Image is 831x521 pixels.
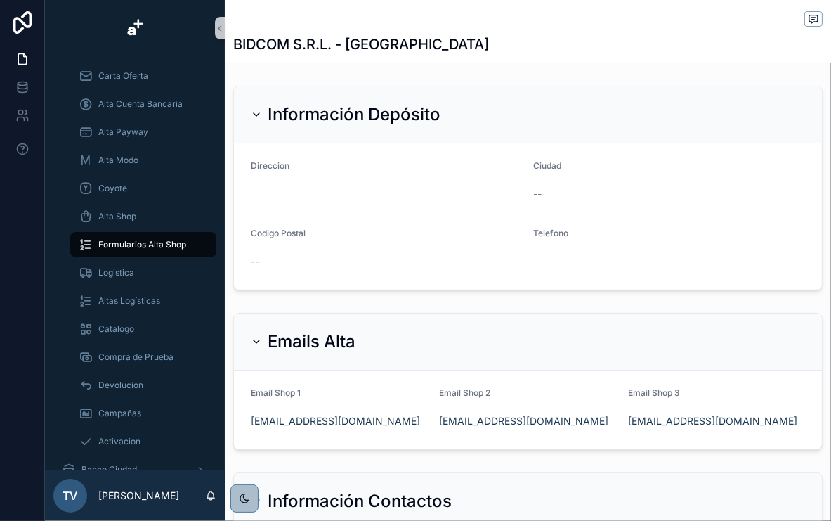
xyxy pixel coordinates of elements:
h1: BIDCOM S.R.L. - [GEOGRAPHIC_DATA] [233,34,489,54]
span: -- [534,187,542,201]
a: Campañas [70,401,216,426]
a: Alta Shop [70,204,216,229]
a: Carta Oferta [70,63,216,89]
span: Compra de Prueba [98,352,174,363]
a: Alta Cuenta Bancaria [70,91,216,117]
div: scrollable content [45,56,225,470]
p: [PERSON_NAME] [98,489,179,503]
span: Email Shop 1 [251,387,301,398]
span: Telefono [534,228,569,238]
span: Formularios Alta Shop [98,239,186,250]
span: Activacion [98,436,140,447]
span: Altas Logísticas [98,295,160,307]
span: Coyote [98,183,127,194]
span: Devolucion [98,380,143,391]
span: Email Shop 2 [439,387,490,398]
img: App logo [124,17,146,39]
a: Coyote [70,176,216,201]
span: Carta Oferta [98,70,148,82]
a: Banco Ciudad [53,457,216,482]
span: Ciudad [534,160,562,171]
span: Codigo Postal [251,228,306,238]
a: Catalogo [70,316,216,342]
a: Logistica [70,260,216,285]
span: TV [63,487,78,504]
a: Activacion [70,429,216,454]
h2: Información Depósito [268,103,440,126]
h2: Información Contactos [268,490,452,513]
a: Alta Modo [70,148,216,173]
span: -- [251,255,259,269]
a: [EMAIL_ADDRESS][DOMAIN_NAME] [251,414,420,428]
span: Alta Cuenta Bancaria [98,98,183,110]
a: Formularios Alta Shop [70,232,216,257]
a: [EMAIL_ADDRESS][DOMAIN_NAME] [628,414,797,428]
span: Campañas [98,408,141,419]
span: Alta Shop [98,211,136,222]
span: Banco Ciudad [81,464,137,475]
a: Alta Payway [70,120,216,145]
span: Alta Modo [98,155,138,166]
h2: Emails Alta [268,330,355,353]
a: [EMAIL_ADDRESS][DOMAIN_NAME] [439,414,608,428]
span: Alta Payway [98,127,148,138]
span: Email Shop 3 [628,387,680,398]
a: Compra de Prueba [70,345,216,370]
span: Catalogo [98,323,134,335]
a: Devolucion [70,373,216,398]
span: Logistica [98,267,134,278]
span: Direccion [251,160,289,171]
a: Altas Logísticas [70,288,216,314]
